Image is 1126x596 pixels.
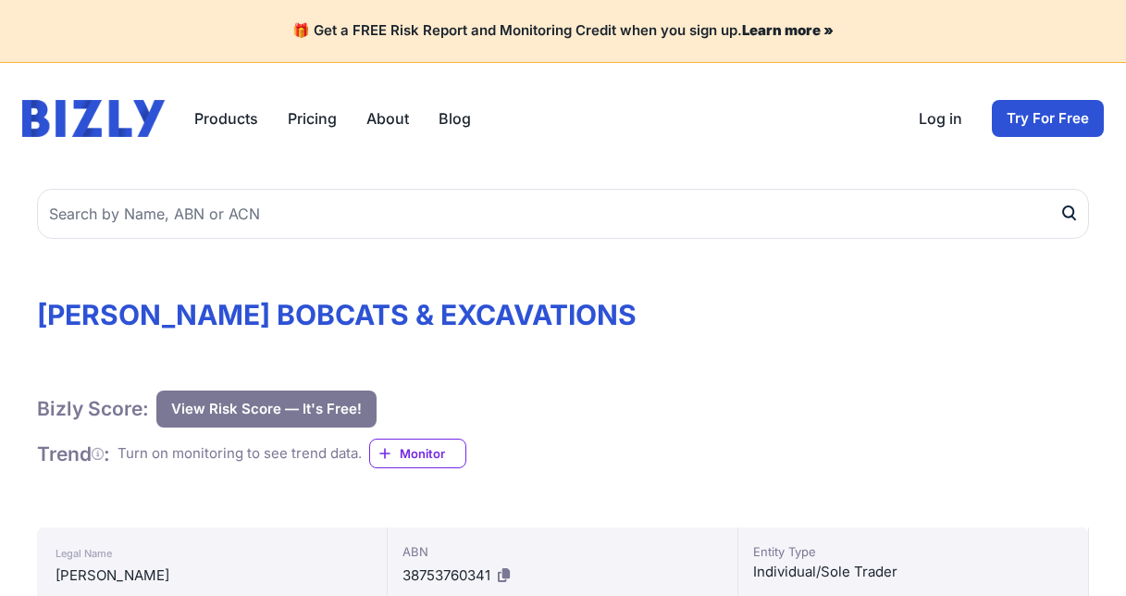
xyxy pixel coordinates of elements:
a: Learn more » [742,21,834,39]
h4: 🎁 Get a FREE Risk Report and Monitoring Credit when you sign up. [22,22,1104,40]
a: Log in [919,107,962,130]
div: ABN [402,542,723,561]
input: Search by Name, ABN or ACN [37,189,1089,239]
span: 38753760341 [402,566,490,584]
a: Monitor [369,439,466,468]
a: Blog [439,107,471,130]
h1: Bizly Score: [37,396,149,421]
div: Individual/Sole Trader [753,561,1073,583]
a: Try For Free [992,100,1104,137]
button: View Risk Score — It's Free! [156,391,377,428]
div: Turn on monitoring to see trend data. [118,443,362,465]
h1: [PERSON_NAME] BOBCATS & EXCAVATIONS [37,298,1089,331]
button: Products [194,107,258,130]
a: Pricing [288,107,337,130]
div: [PERSON_NAME] [56,565,368,587]
div: Legal Name [56,542,368,565]
div: Entity Type [753,542,1073,561]
a: About [366,107,409,130]
h1: Trend : [37,441,110,466]
span: Monitor [400,444,465,463]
